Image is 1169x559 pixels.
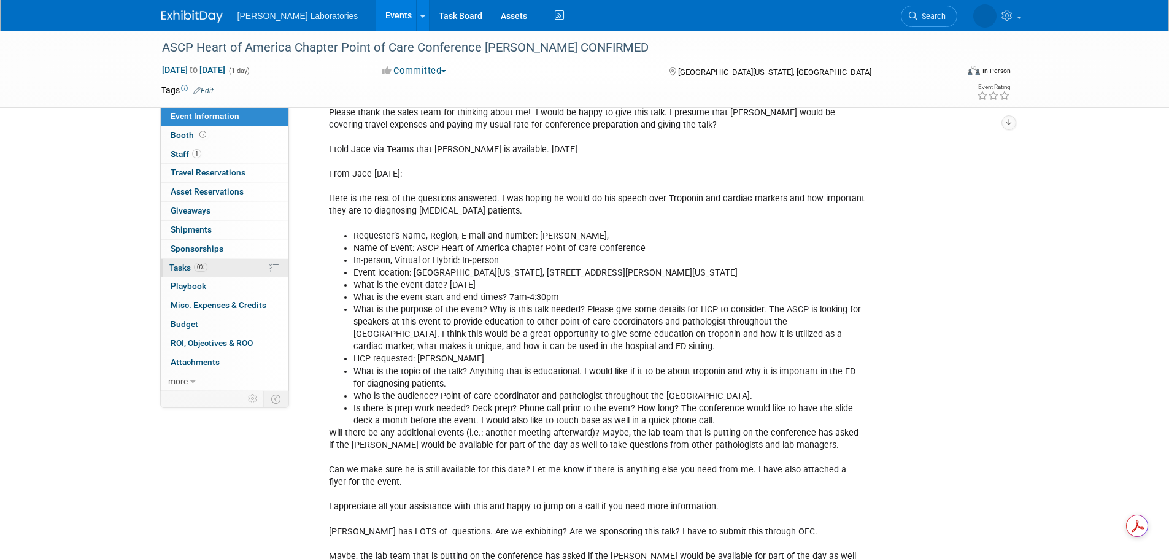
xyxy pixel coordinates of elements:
a: Search [901,6,957,27]
li: What is the event date? [DATE] [353,279,866,291]
span: 0% [194,263,207,272]
li: Requester’s Name, Region, E-mail and number: [PERSON_NAME], [353,230,866,242]
a: Attachments [161,353,288,372]
li: Name of Event: ASCP Heart of America Chapter Point of Care Conference [353,242,866,255]
li: In-person, Virtual or Hybrid: In-person [353,255,866,267]
a: Asset Reservations [161,183,288,201]
img: ExhibitDay [161,10,223,23]
a: Staff1 [161,145,288,164]
li: Is there is prep work needed? Deck prep? Phone call prior to the event? How long? The conference ... [353,403,866,427]
span: more [168,376,188,386]
a: Budget [161,315,288,334]
span: Playbook [171,281,206,291]
td: Tags [161,84,214,96]
span: Booth not reserved yet [197,130,209,139]
img: Tisha Davis [973,4,997,28]
span: Sponsorships [171,244,223,253]
span: to [188,65,199,75]
span: Staff [171,149,201,159]
a: more [161,372,288,391]
a: Giveaways [161,202,288,220]
td: Toggle Event Tabs [263,391,288,407]
a: Misc. Expenses & Credits [161,296,288,315]
span: Event Information [171,111,239,121]
div: Event Rating [977,84,1010,90]
span: Tasks [169,263,207,272]
td: Personalize Event Tab Strip [242,391,264,407]
span: Misc. Expenses & Credits [171,300,266,310]
span: Giveaways [171,206,210,215]
span: Search [917,12,946,21]
span: Travel Reservations [171,168,245,177]
span: [GEOGRAPHIC_DATA][US_STATE], [GEOGRAPHIC_DATA] [678,67,871,77]
a: Booth [161,126,288,145]
div: ASCP Heart of America Chapter Point of Care Conference [PERSON_NAME] CONFIRMED [158,37,939,59]
a: Event Information [161,107,288,126]
span: [PERSON_NAME] Laboratories [237,11,358,21]
span: Budget [171,319,198,329]
img: Format-Inperson.png [968,66,980,75]
li: What is the purpose of the event? Why is this talk needed? Please give some details for HCP to co... [353,304,866,353]
span: Attachments [171,357,220,367]
span: [DATE] [DATE] [161,64,226,75]
a: ROI, Objectives & ROO [161,334,288,353]
li: What is the topic of the talk? Anything that is educational. I would like if it to be about tropo... [353,366,866,390]
span: 1 [192,149,201,158]
a: Edit [193,87,214,95]
li: HCP requested: [PERSON_NAME] [353,353,866,365]
a: Sponsorships [161,240,288,258]
div: In-Person [982,66,1011,75]
a: Shipments [161,221,288,239]
span: Booth [171,130,209,140]
div: Event Format [885,64,1011,82]
span: Asset Reservations [171,187,244,196]
span: ROI, Objectives & ROO [171,338,253,348]
a: Playbook [161,277,288,296]
li: Who is the audience? Point of care coordinator and pathologist throughout the [GEOGRAPHIC_DATA]. [353,390,866,403]
span: Shipments [171,225,212,234]
a: Travel Reservations [161,164,288,182]
li: Event location: [GEOGRAPHIC_DATA][US_STATE], [STREET_ADDRESS][PERSON_NAME][US_STATE] [353,267,866,279]
button: Committed [378,64,451,77]
a: Tasks0% [161,259,288,277]
span: (1 day) [228,67,250,75]
li: What is the event start and end times? 7am-4:30pm [353,291,866,304]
